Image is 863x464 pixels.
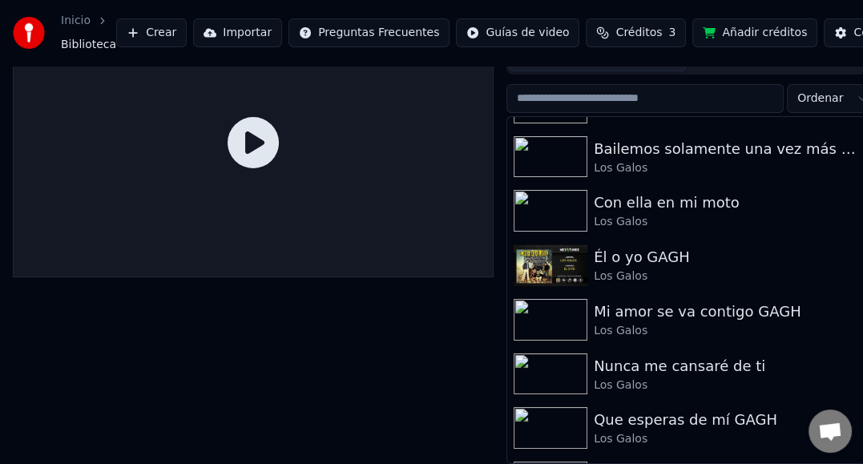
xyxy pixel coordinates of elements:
[594,431,860,447] div: Los Galos
[456,18,579,47] button: Guías de video
[61,37,116,53] span: Biblioteca
[594,301,860,323] div: Mi amor se va contigo GAGH
[594,377,860,393] div: Los Galos
[288,18,450,47] button: Preguntas Frecuentes
[692,18,817,47] button: Añadir créditos
[586,18,686,47] button: Créditos3
[594,160,860,176] div: Los Galos
[809,410,852,453] div: Chat abierto
[61,13,116,53] nav: breadcrumb
[668,25,675,41] span: 3
[615,25,662,41] span: Créditos
[594,268,860,284] div: Los Galos
[594,355,860,377] div: Nunca me cansaré de ti
[61,13,91,29] a: Inicio
[594,138,860,160] div: Bailemos solamente una vez más GAGH
[594,192,860,214] div: Con ella en mi moto
[594,323,860,339] div: Los Galos
[116,18,187,47] button: Crear
[797,91,843,107] span: Ordenar
[594,409,860,431] div: Que esperas de mí GAGH
[13,17,45,49] img: youka
[594,246,860,268] div: Él o yo GAGH
[594,214,860,230] div: Los Galos
[193,18,282,47] button: Importar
